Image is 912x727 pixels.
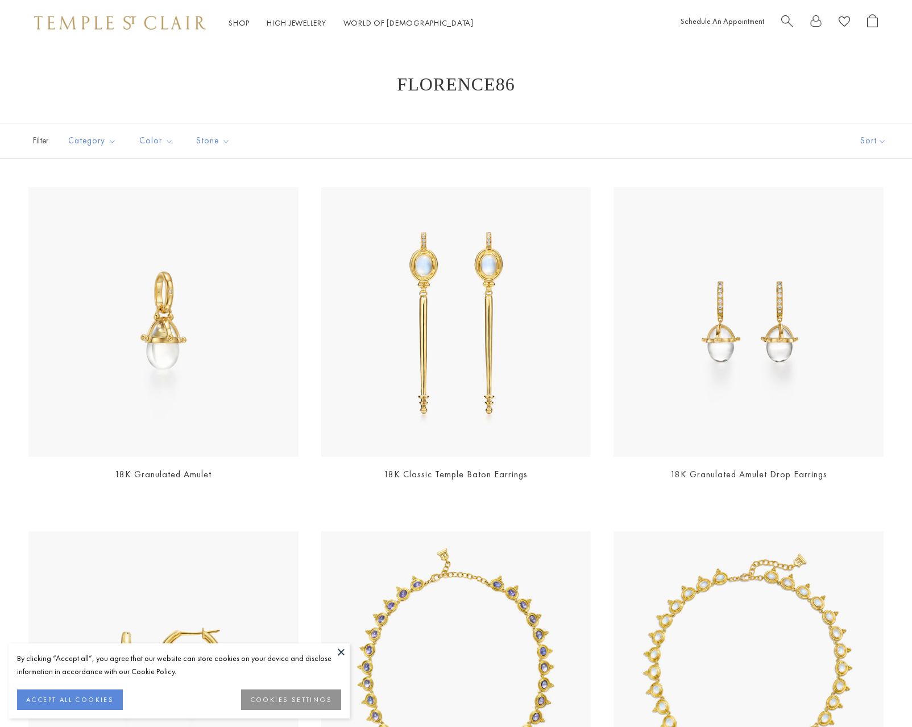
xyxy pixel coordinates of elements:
span: Stone [190,134,239,148]
span: Color [134,134,182,148]
iframe: Gorgias live chat messenger [855,674,901,716]
a: View Wishlist [839,14,850,32]
button: Category [60,128,125,154]
button: Color [131,128,182,154]
button: Stone [188,128,239,154]
img: 18K Classic Temple Baton Earrings [321,187,591,457]
nav: Main navigation [229,16,474,30]
a: 18K Granulated Amulet Drop Earrings18K Granulated Amulet Drop Earrings [613,187,884,457]
img: 18K Granulated Amulet Drop Earrings [613,187,884,457]
span: Category [63,134,125,148]
a: High JewelleryHigh Jewellery [267,18,326,28]
a: 18K Granulated Amulet [115,468,212,480]
a: Search [781,14,793,32]
a: Open Shopping Bag [867,14,878,32]
img: Temple St. Clair [34,16,206,30]
button: Show sort by [835,123,912,158]
a: ShopShop [229,18,250,28]
img: 18K Granulated Amulet [28,187,299,457]
a: 18K Granulated Amulet Drop Earrings [670,468,827,480]
button: COOKIES SETTINGS [241,689,341,710]
a: 18K Granulated Amulet18K Granulated Amulet [28,187,299,457]
a: 18K Classic Temple Baton Earrings [384,468,528,480]
button: ACCEPT ALL COOKIES [17,689,123,710]
div: By clicking “Accept all”, you agree that our website can store cookies on your device and disclos... [17,652,341,678]
a: World of [DEMOGRAPHIC_DATA]World of [DEMOGRAPHIC_DATA] [343,18,474,28]
h1: FLORENCE86 [45,74,867,94]
a: 18K Classic Temple Baton Earrings18K Classic Temple Baton Earrings [321,187,591,457]
a: Schedule An Appointment [681,16,764,26]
